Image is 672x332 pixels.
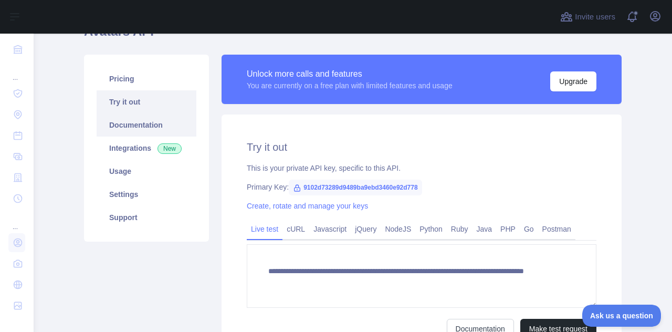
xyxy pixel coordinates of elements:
div: Unlock more calls and features [247,68,453,80]
a: jQuery [351,221,381,237]
a: Integrations New [97,137,196,160]
a: Pricing [97,67,196,90]
a: Java [472,221,497,237]
span: New [157,143,182,154]
a: PHP [496,221,520,237]
span: 9102d73289d9489ba9ebd3460e92d778 [289,180,422,195]
a: Postman [538,221,575,237]
span: Invite users [575,11,615,23]
a: Usage [97,160,196,183]
a: Live test [247,221,282,237]
div: Primary Key: [247,182,596,192]
iframe: Toggle Customer Support [582,305,661,327]
a: NodeJS [381,221,415,237]
a: Go [520,221,538,237]
a: Try it out [97,90,196,113]
div: This is your private API key, specific to this API. [247,163,596,173]
div: ... [8,210,25,231]
a: Ruby [447,221,472,237]
a: Create, rotate and manage your keys [247,202,368,210]
a: Python [415,221,447,237]
a: Javascript [309,221,351,237]
a: cURL [282,221,309,237]
button: Upgrade [550,71,596,91]
div: ... [8,61,25,82]
h1: Avatars API [84,23,622,48]
div: You are currently on a free plan with limited features and usage [247,80,453,91]
h2: Try it out [247,140,596,154]
button: Invite users [558,8,617,25]
a: Documentation [97,113,196,137]
a: Settings [97,183,196,206]
a: Support [97,206,196,229]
